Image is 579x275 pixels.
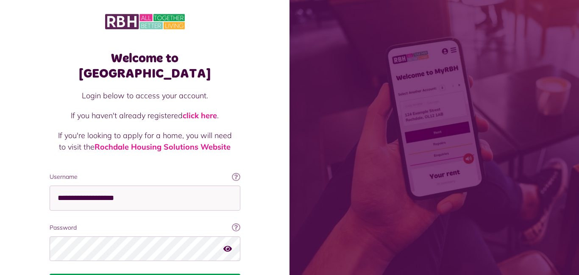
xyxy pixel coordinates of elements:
[58,130,232,153] p: If you're looking to apply for a home, you will need to visit the
[58,90,232,101] p: Login below to access your account.
[50,172,240,181] label: Username
[95,142,231,152] a: Rochdale Housing Solutions Website
[50,51,240,81] h1: Welcome to [GEOGRAPHIC_DATA]
[58,110,232,121] p: If you haven't already registered .
[50,223,240,232] label: Password
[183,111,217,120] a: click here
[105,13,185,31] img: MyRBH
